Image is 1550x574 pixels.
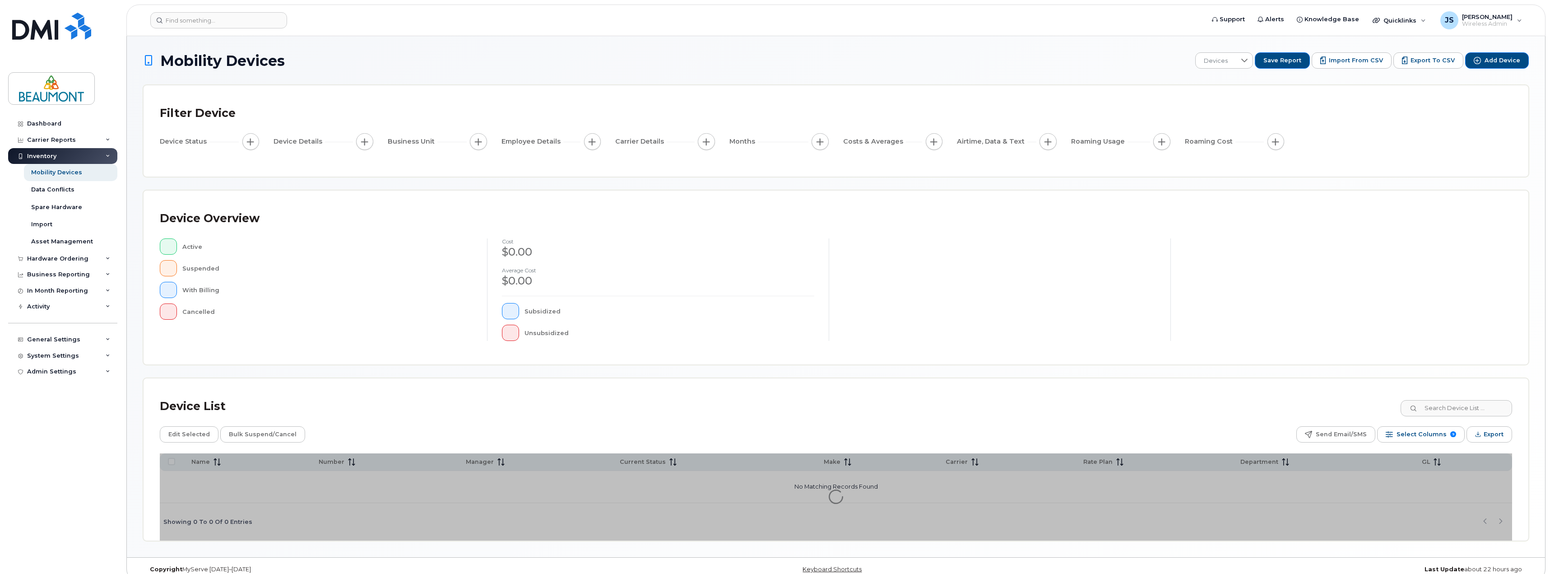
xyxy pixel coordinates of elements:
[843,137,906,146] span: Costs & Averages
[501,137,563,146] span: Employee Details
[182,303,473,320] div: Cancelled
[803,566,862,573] a: Keyboard Shortcuts
[143,566,605,573] div: MyServe [DATE]–[DATE]
[1393,52,1463,69] button: Export to CSV
[1067,566,1529,573] div: about 22 hours ago
[615,137,667,146] span: Carrier Details
[160,426,218,443] button: Edit Selected
[388,137,437,146] span: Business Unit
[1329,56,1383,65] span: Import from CSV
[524,325,815,341] div: Unsubsidized
[168,428,210,441] span: Edit Selected
[1485,56,1520,65] span: Add Device
[1263,56,1301,65] span: Save Report
[729,137,758,146] span: Months
[182,282,473,298] div: With Billing
[160,137,209,146] span: Device Status
[1312,52,1392,69] button: Import from CSV
[1377,426,1465,443] button: Select Columns 9
[1484,428,1504,441] span: Export
[524,303,815,319] div: Subsidized
[502,244,814,260] div: $0.00
[1071,137,1128,146] span: Roaming Usage
[160,395,226,418] div: Device List
[1425,566,1464,573] strong: Last Update
[160,53,285,69] span: Mobility Devices
[182,238,473,255] div: Active
[1401,400,1512,416] input: Search Device List ...
[502,273,814,289] div: $0.00
[1255,52,1310,69] button: Save Report
[1397,428,1447,441] span: Select Columns
[182,260,473,276] div: Suspended
[502,238,814,244] h4: cost
[957,137,1027,146] span: Airtime, Data & Text
[1465,52,1529,69] button: Add Device
[1450,431,1456,437] span: 9
[220,426,305,443] button: Bulk Suspend/Cancel
[1296,426,1375,443] button: Send Email/SMS
[160,102,236,125] div: Filter Device
[229,428,297,441] span: Bulk Suspend/Cancel
[502,267,814,273] h4: Average cost
[274,137,325,146] span: Device Details
[1411,56,1455,65] span: Export to CSV
[1316,428,1367,441] span: Send Email/SMS
[1185,137,1235,146] span: Roaming Cost
[1466,426,1512,443] button: Export
[160,207,260,230] div: Device Overview
[150,566,182,573] strong: Copyright
[1196,53,1236,69] span: Devices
